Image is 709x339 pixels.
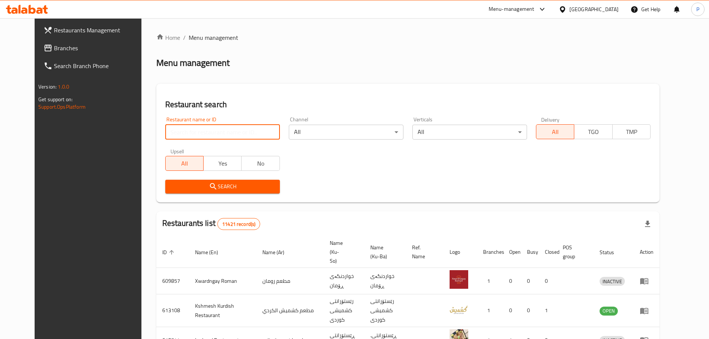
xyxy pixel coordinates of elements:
[521,236,539,268] th: Busy
[245,158,277,169] span: No
[616,127,648,137] span: TMP
[38,57,153,75] a: Search Branch Phone
[539,127,571,137] span: All
[203,156,242,171] button: Yes
[503,268,521,294] td: 0
[412,243,435,261] span: Ref. Name
[600,307,618,315] span: OPEN
[477,268,503,294] td: 1
[58,82,69,92] span: 1.0.0
[165,125,280,140] input: Search for restaurant name or ID..
[54,61,147,70] span: Search Branch Phone
[640,276,654,285] div: Menu
[330,239,355,265] span: Name (Ku-So)
[503,294,521,327] td: 0
[364,294,406,327] td: رێستۆرانتی کشمیشى كوردى
[612,124,651,139] button: TMP
[207,158,239,169] span: Yes
[574,124,612,139] button: TGO
[189,268,256,294] td: Xwardngay Roman
[38,102,86,112] a: Support.OpsPlatform
[539,236,557,268] th: Closed
[289,125,403,140] div: All
[324,268,364,294] td: خواردنگەی ڕۆمان
[38,82,57,92] span: Version:
[600,277,625,286] span: INACTIVE
[640,306,654,315] div: Menu
[256,294,324,327] td: مطعم كشميش الكردي
[165,180,280,194] button: Search
[256,268,324,294] td: مطعم رومان
[521,294,539,327] td: 0
[634,236,660,268] th: Action
[165,156,204,171] button: All
[577,127,609,137] span: TGO
[38,95,73,104] span: Get support on:
[600,307,618,316] div: OPEN
[324,294,364,327] td: رێستۆرانتی کشمیشى كوردى
[450,300,468,319] img: Kshmesh Kurdish Restaurant
[170,148,184,154] label: Upsell
[195,248,228,257] span: Name (En)
[563,243,585,261] span: POS group
[364,268,406,294] td: خواردنگەی ڕۆمان
[539,268,557,294] td: 0
[162,218,261,230] h2: Restaurants list
[696,5,699,13] span: P
[217,218,260,230] div: Total records count
[38,21,153,39] a: Restaurants Management
[412,125,527,140] div: All
[639,215,657,233] div: Export file
[169,158,201,169] span: All
[503,236,521,268] th: Open
[189,294,256,327] td: Kshmesh Kurdish Restaurant
[477,236,503,268] th: Branches
[370,243,397,261] span: Name (Ku-Ba)
[218,221,260,228] span: 11421 record(s)
[541,117,560,122] label: Delivery
[539,294,557,327] td: 1
[477,294,503,327] td: 1
[600,248,624,257] span: Status
[262,248,294,257] span: Name (Ar)
[489,5,534,14] div: Menu-management
[156,33,180,42] a: Home
[241,156,280,171] button: No
[450,270,468,289] img: Xwardngay Roman
[162,248,176,257] span: ID
[569,5,619,13] div: [GEOGRAPHIC_DATA]
[536,124,574,139] button: All
[189,33,238,42] span: Menu management
[444,236,477,268] th: Logo
[156,294,189,327] td: 613108
[171,182,274,191] span: Search
[54,26,147,35] span: Restaurants Management
[521,268,539,294] td: 0
[165,99,651,110] h2: Restaurant search
[156,268,189,294] td: 609857
[156,33,660,42] nav: breadcrumb
[183,33,186,42] li: /
[38,39,153,57] a: Branches
[156,57,230,69] h2: Menu management
[54,44,147,52] span: Branches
